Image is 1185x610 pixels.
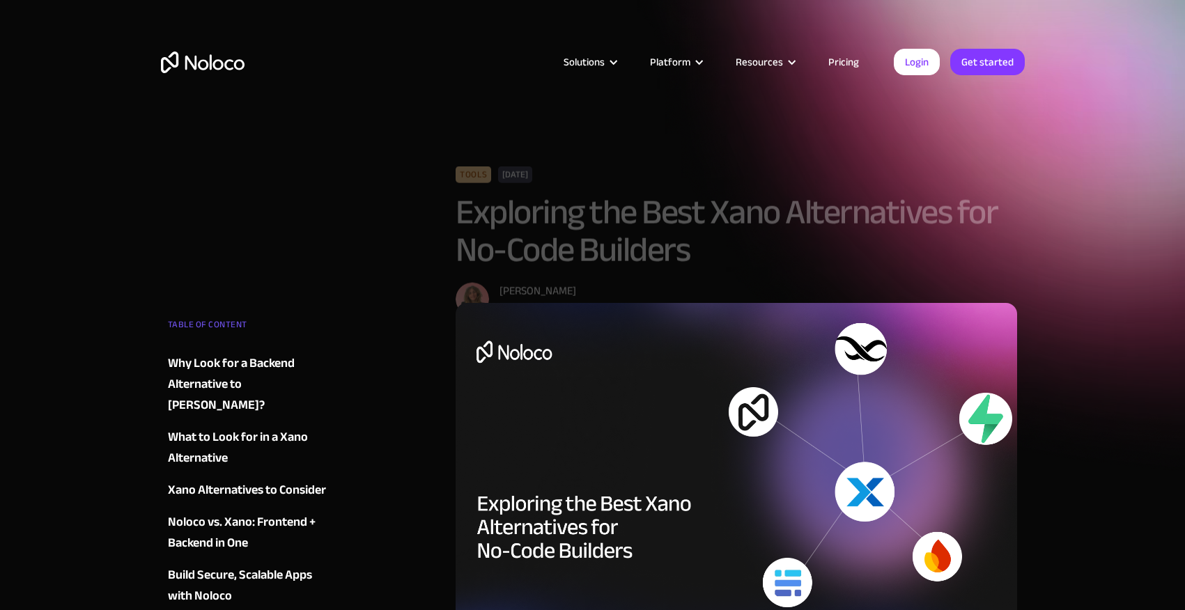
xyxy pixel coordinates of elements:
[499,283,622,299] div: [PERSON_NAME]
[499,299,622,316] div: Head of Growth at Noloco
[736,53,783,71] div: Resources
[894,49,940,75] a: Login
[161,52,245,73] a: home
[168,353,336,416] a: Why Look for a Backend Alternative to [PERSON_NAME]?
[564,53,605,71] div: Solutions
[546,53,633,71] div: Solutions
[168,480,336,501] a: Xano Alternatives to Consider
[633,53,718,71] div: Platform
[168,512,336,554] a: Noloco vs. Xano: Frontend + Backend in One
[168,565,336,607] a: Build Secure, Scalable Apps with Noloco
[718,53,811,71] div: Resources
[456,166,491,183] div: Tools
[811,53,876,71] a: Pricing
[168,427,336,469] a: What to Look for in a Xano Alternative
[498,166,532,183] div: [DATE]
[650,53,690,71] div: Platform
[168,314,336,342] div: TABLE OF CONTENT
[168,480,326,501] div: Xano Alternatives to Consider
[456,194,1018,269] h1: Exploring the Best Xano Alternatives for No-Code Builders
[950,49,1025,75] a: Get started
